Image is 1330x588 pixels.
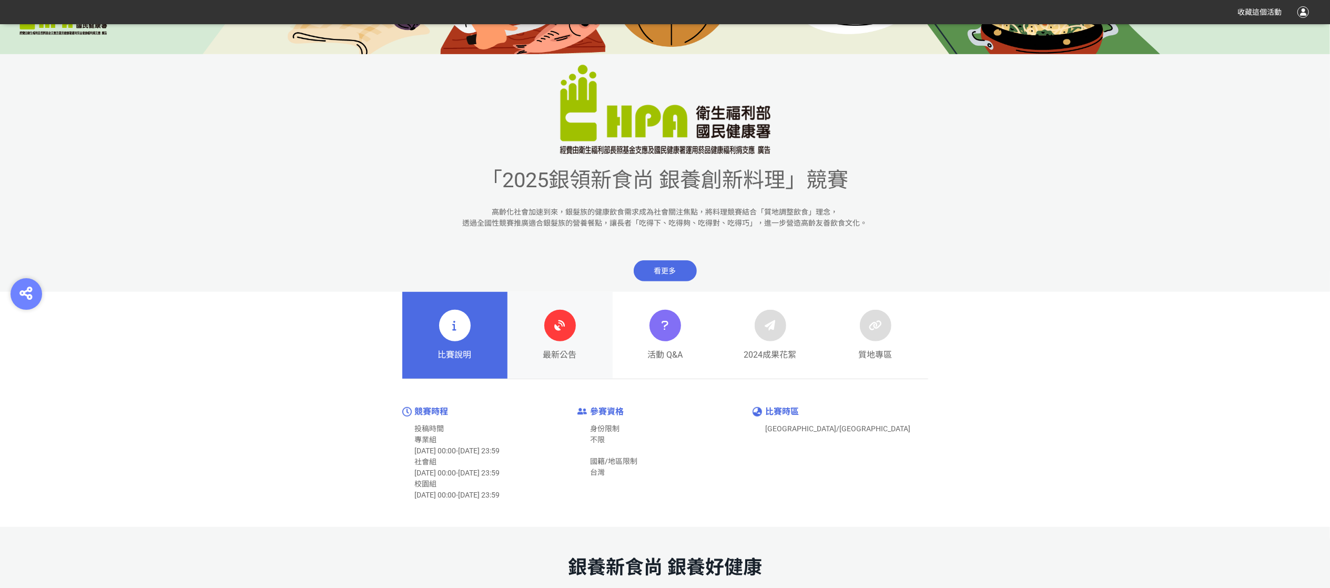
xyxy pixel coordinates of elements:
[459,491,500,499] span: [DATE] 23:59
[402,292,507,379] a: 比賽說明
[647,349,683,361] span: 活動 Q&A
[590,424,620,433] span: 身份限制
[415,407,449,417] span: 競賽時程
[613,292,718,379] a: 活動 Q&A
[859,349,892,361] span: 質地專區
[482,183,849,188] a: 「2025銀領新食尚 銀養創新料理」競賽
[438,349,472,361] span: 比賽說明
[823,292,928,379] a: 質地專區
[456,469,459,477] span: -
[456,447,459,455] span: -
[634,260,697,281] span: 看更多
[1237,8,1282,16] span: 收藏這個活動
[415,435,437,444] span: 專業組
[415,480,437,488] span: 校園組
[482,168,849,192] span: 「2025銀領新食尚 銀養創新料理」競賽
[459,469,500,477] span: [DATE] 23:59
[765,407,799,417] span: 比賽時區
[590,435,605,444] span: 不限
[507,292,613,379] a: 最新公告
[543,349,577,361] span: 最新公告
[753,407,762,417] img: icon-timezone.9e564b4.png
[456,491,459,499] span: -
[415,447,456,455] span: [DATE] 00:00
[744,349,797,361] span: 2024成果花絮
[577,408,587,415] img: icon-enter-limit.61bcfae.png
[590,457,637,465] span: 國籍/地區限制
[415,424,444,433] span: 投稿時間
[415,491,456,499] span: [DATE] 00:00
[765,424,910,433] span: [GEOGRAPHIC_DATA]/[GEOGRAPHIC_DATA]
[568,556,762,579] strong: 銀養新食尚 銀養好健康
[590,407,624,417] span: 參賽資格
[718,292,823,379] a: 2024成果花絮
[402,407,412,417] img: icon-time.04e13fc.png
[560,65,770,154] img: 「2025銀領新食尚 銀養創新料理」競賽
[459,447,500,455] span: [DATE] 23:59
[415,469,456,477] span: [DATE] 00:00
[590,468,605,477] span: 台灣
[415,458,437,466] span: 社會組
